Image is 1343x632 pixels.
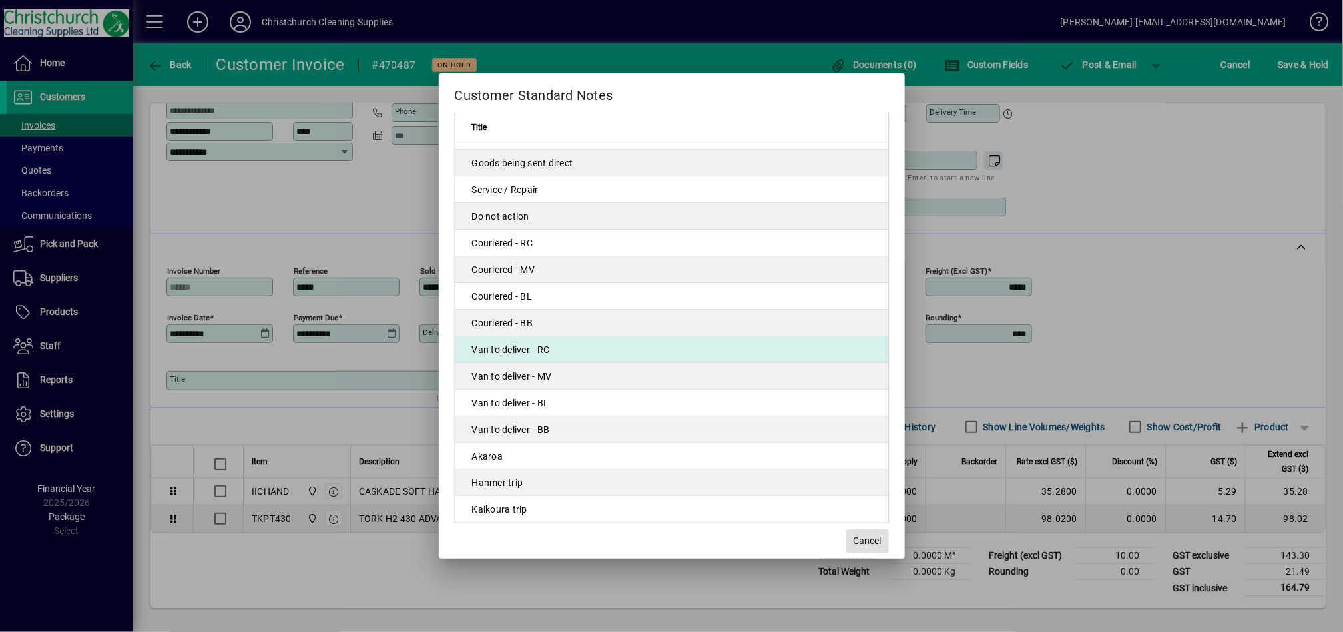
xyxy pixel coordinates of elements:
td: Do not action [455,203,888,230]
td: Goods being sent direct [455,150,888,176]
td: Couriered - BL [455,283,888,310]
td: Van to deliver - MV [455,363,888,390]
td: Van to deliver - BL [455,390,888,416]
td: Van to deliver - RC [455,336,888,363]
button: Cancel [846,529,889,553]
td: Couriered - MV [455,256,888,283]
td: Service / Repair [455,176,888,203]
span: Cancel [854,534,882,548]
td: Couriered - RC [455,230,888,256]
td: Couriered - BB [455,310,888,336]
td: Akaroa [455,443,888,470]
h2: Customer Standard Notes [439,73,905,112]
td: Hanmer trip [455,470,888,496]
td: Van to deliver - BB [455,416,888,443]
td: Kaikoura trip [455,496,888,523]
span: Title [472,120,487,135]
